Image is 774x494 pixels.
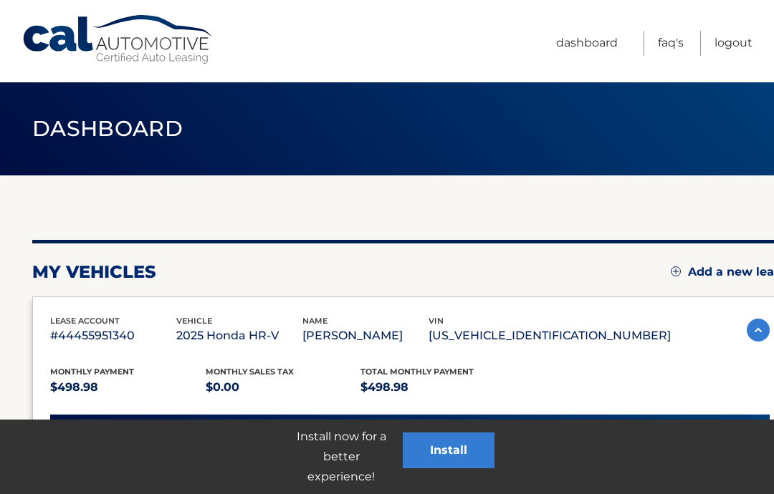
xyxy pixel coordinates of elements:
span: lease account [50,316,120,326]
p: #44455951340 [50,326,176,346]
p: $0.00 [206,377,361,397]
p: Install now for a better experience! [279,427,403,487]
span: Total Monthly Payment [360,367,474,377]
a: FAQ's [658,31,684,56]
a: Dashboard [556,31,618,56]
p: [US_VEHICLE_IDENTIFICATION_NUMBER] [429,326,671,346]
img: add.svg [671,266,681,276]
button: Install [403,432,494,468]
a: Cal Automotive [21,14,215,65]
span: vehicle [176,316,212,326]
span: Monthly sales Tax [206,367,294,377]
p: 2025 Honda HR-V [176,326,302,346]
span: vin [429,316,444,326]
span: name [302,316,328,326]
a: Logout [715,31,752,56]
p: [PERSON_NAME] [302,326,429,346]
span: Monthly Payment [50,367,134,377]
span: Dashboard [32,115,183,142]
img: accordion-active.svg [747,319,770,342]
p: $498.98 [50,377,206,397]
h2: my vehicles [32,261,156,283]
p: $498.98 [360,377,516,397]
